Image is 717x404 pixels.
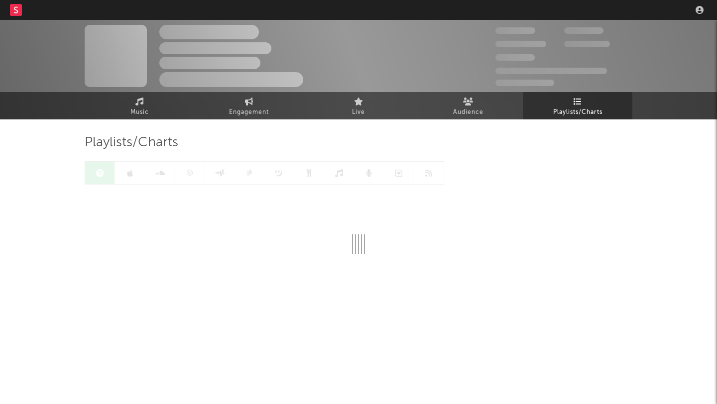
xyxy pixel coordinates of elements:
[413,92,523,119] a: Audience
[564,41,610,47] span: 1,000,000
[352,106,365,118] span: Live
[130,106,149,118] span: Music
[85,92,194,119] a: Music
[194,92,304,119] a: Engagement
[304,92,413,119] a: Live
[229,106,269,118] span: Engagement
[85,137,178,149] span: Playlists/Charts
[495,41,546,47] span: 50,000,000
[553,106,602,118] span: Playlists/Charts
[523,92,632,119] a: Playlists/Charts
[495,80,554,86] span: Jump Score: 85.0
[453,106,483,118] span: Audience
[495,54,535,61] span: 100,000
[495,68,607,74] span: 50,000,000 Monthly Listeners
[564,27,603,34] span: 100,000
[495,27,535,34] span: 300,000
